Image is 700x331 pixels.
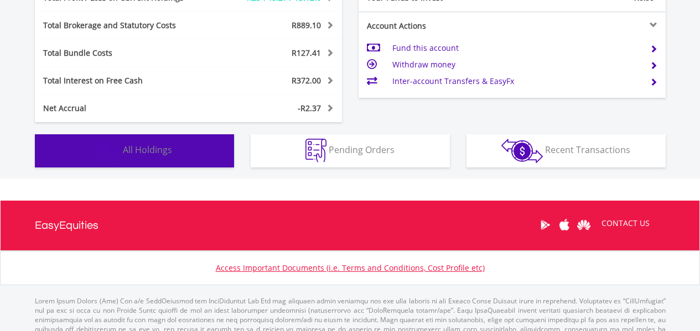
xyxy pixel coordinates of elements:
[35,75,214,86] div: Total Interest on Free Cash
[35,201,98,250] a: EasyEquities
[594,208,657,239] a: CONTACT US
[359,20,512,31] div: Account Actions
[555,208,574,242] a: Apple
[123,144,172,156] span: All Holdings
[292,48,321,58] span: R127.41
[392,40,641,56] td: Fund this account
[298,103,321,113] span: -R2.37
[545,144,630,156] span: Recent Transactions
[466,134,666,167] button: Recent Transactions
[501,139,543,163] img: transactions-zar-wht.png
[536,208,555,242] a: Google Play
[292,20,321,30] span: R889.10
[392,73,641,90] td: Inter-account Transfers & EasyFx
[35,48,214,59] div: Total Bundle Costs
[35,20,214,31] div: Total Brokerage and Statutory Costs
[292,75,321,86] span: R372.00
[329,144,395,156] span: Pending Orders
[35,134,234,167] button: All Holdings
[35,103,214,114] div: Net Accrual
[251,134,450,167] button: Pending Orders
[392,56,641,73] td: Withdraw money
[305,139,326,162] img: pending_instructions-wht.png
[574,208,594,242] a: Huawei
[97,139,121,162] img: holdings-wht.png
[216,262,485,273] a: Access Important Documents (i.e. Terms and Conditions, Cost Profile etc)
